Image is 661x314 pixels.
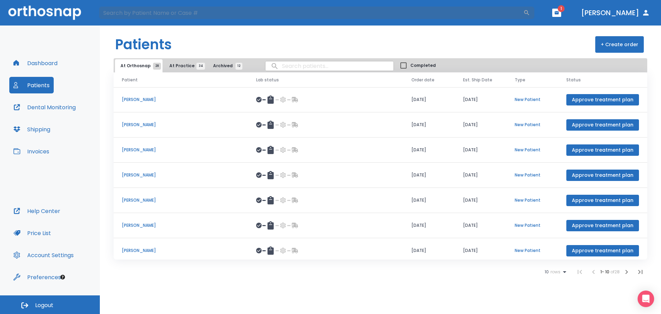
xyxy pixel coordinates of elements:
[122,172,240,178] p: [PERSON_NAME]
[455,163,506,188] td: [DATE]
[515,122,550,128] p: New Patient
[455,238,506,263] td: [DATE]
[122,222,240,229] p: [PERSON_NAME]
[120,63,157,69] span: At Orthosnap
[403,87,455,112] td: [DATE]
[566,144,639,156] button: Approve treatment plan
[9,247,78,263] button: Account Settings
[403,112,455,138] td: [DATE]
[213,63,239,69] span: Archived
[610,269,620,275] span: of 28
[566,77,581,83] span: Status
[153,63,161,70] span: 28
[9,77,54,93] button: Patients
[9,55,62,71] button: Dashboard
[9,121,54,138] button: Shipping
[235,63,242,70] span: 12
[115,59,246,72] div: tabs
[410,62,436,69] span: Completed
[98,6,523,20] input: Search by Patient Name or Case #
[566,94,639,105] button: Approve treatment plan
[122,97,240,103] p: [PERSON_NAME]
[515,222,550,229] p: New Patient
[515,147,550,153] p: New Patient
[8,6,81,20] img: Orthosnap
[600,269,610,275] span: 1 - 10
[595,36,644,53] button: + Create order
[9,143,53,160] button: Invoices
[265,59,394,73] input: search
[122,247,240,254] p: [PERSON_NAME]
[122,122,240,128] p: [PERSON_NAME]
[515,197,550,203] p: New Patient
[515,247,550,254] p: New Patient
[403,163,455,188] td: [DATE]
[115,34,172,55] h1: Patients
[122,147,240,153] p: [PERSON_NAME]
[515,97,550,103] p: New Patient
[566,220,639,231] button: Approve treatment plan
[566,195,639,206] button: Approve treatment plan
[60,274,66,280] div: Tooltip anchor
[9,99,80,115] button: Dental Monitoring
[122,77,138,83] span: Patient
[566,170,639,181] button: Approve treatment plan
[455,112,506,138] td: [DATE]
[169,63,201,69] span: At Practice
[122,197,240,203] p: [PERSON_NAME]
[411,77,434,83] span: Order date
[403,238,455,263] td: [DATE]
[566,119,639,131] button: Approve treatment plan
[35,302,53,309] span: Logout
[545,270,549,274] span: 10
[403,188,455,213] td: [DATE]
[9,225,55,241] button: Price List
[9,203,64,219] button: Help Center
[558,5,565,12] span: 1
[455,87,506,112] td: [DATE]
[578,7,653,19] button: [PERSON_NAME]
[403,138,455,163] td: [DATE]
[9,269,65,285] button: Preferences
[549,270,560,274] span: rows
[566,245,639,256] button: Approve treatment plan
[455,213,506,238] td: [DATE]
[515,172,550,178] p: New Patient
[455,138,506,163] td: [DATE]
[638,291,654,307] div: Open Intercom Messenger
[515,77,525,83] span: Type
[197,63,205,70] span: 34
[256,77,279,83] span: Lab status
[403,213,455,238] td: [DATE]
[455,188,506,213] td: [DATE]
[463,77,492,83] span: Est. Ship Date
